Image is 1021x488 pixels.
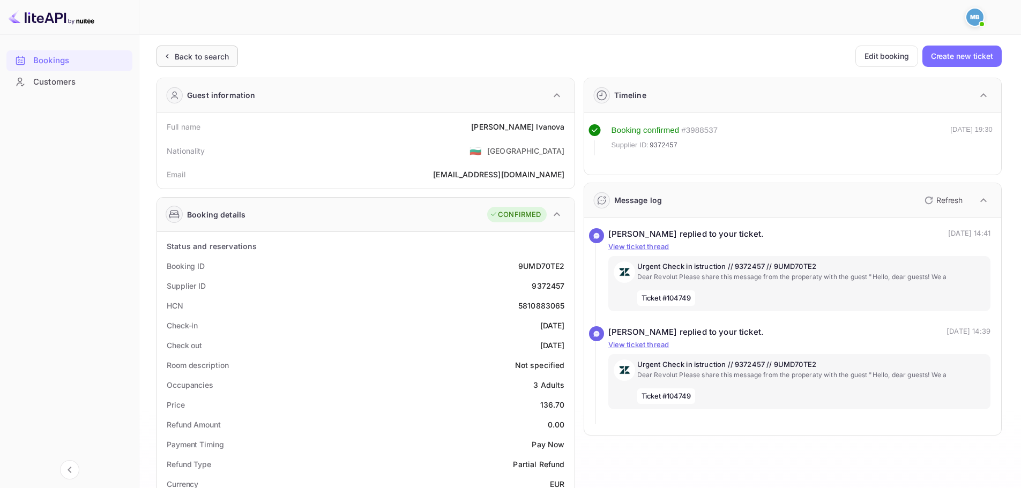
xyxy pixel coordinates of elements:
[532,439,564,450] div: Pay Now
[936,194,963,206] p: Refresh
[548,419,565,430] div: 0.00
[167,399,185,410] div: Price
[187,89,256,101] div: Guest information
[9,9,94,26] img: LiteAPI logo
[540,320,565,331] div: [DATE]
[612,140,649,151] span: Supplier ID:
[433,169,564,180] div: [EMAIL_ADDRESS][DOMAIN_NAME]
[540,340,565,351] div: [DATE]
[6,50,132,71] div: Bookings
[681,124,718,137] div: # 3988537
[167,359,228,371] div: Room description
[922,46,1002,67] button: Create new ticket
[6,50,132,70] a: Bookings
[167,320,198,331] div: Check-in
[637,388,696,404] span: Ticket #104749
[540,399,565,410] div: 136.70
[518,300,565,311] div: 5810883065
[608,228,764,241] div: [PERSON_NAME] replied to your ticket.
[608,242,991,252] p: View ticket thread
[947,326,990,339] p: [DATE] 14:39
[637,261,986,272] p: Urgent Check in istruction // 9372457 // 9UMD70TE2
[515,359,565,371] div: Not specified
[6,72,132,93] div: Customers
[167,300,183,311] div: HCN
[167,280,206,291] div: Supplier ID
[650,140,677,151] span: 9372457
[608,340,991,350] p: View ticket thread
[187,209,245,220] div: Booking details
[167,379,213,391] div: Occupancies
[487,145,565,156] div: [GEOGRAPHIC_DATA]
[637,290,696,306] span: Ticket #104749
[614,261,635,283] img: AwvSTEc2VUhQAAAAAElFTkSuQmCC
[33,55,127,67] div: Bookings
[966,9,983,26] img: Mohcine Belkhir
[167,121,200,132] div: Full name
[60,460,79,479] button: Collapse navigation
[612,124,680,137] div: Booking confirmed
[533,379,564,391] div: 3 Adults
[167,260,205,272] div: Booking ID
[167,419,221,430] div: Refund Amount
[167,439,224,450] div: Payment Timing
[167,169,185,180] div: Email
[167,459,211,470] div: Refund Type
[167,241,257,252] div: Status and reservations
[637,272,986,282] p: Dear Revolut Please share this message from the properaty with the guest "Hello, dear guests! We a
[490,209,541,220] div: CONFIRMED
[608,326,764,339] div: [PERSON_NAME] replied to your ticket.
[167,340,202,351] div: Check out
[518,260,564,272] div: 9UMD70TE2
[532,280,564,291] div: 9372457
[855,46,918,67] button: Edit booking
[471,121,564,132] div: [PERSON_NAME] Ivanova
[469,141,482,160] span: United States
[614,89,646,101] div: Timeline
[918,192,967,209] button: Refresh
[637,359,986,370] p: Urgent Check in istruction // 9372457 // 9UMD70TE2
[6,72,132,92] a: Customers
[950,124,993,155] div: [DATE] 19:30
[33,76,127,88] div: Customers
[614,359,635,381] img: AwvSTEc2VUhQAAAAAElFTkSuQmCC
[175,51,229,62] div: Back to search
[637,370,986,380] p: Dear Revolut Please share this message from the properaty with the guest "Hello, dear guests! We a
[167,145,205,156] div: Nationality
[513,459,564,470] div: Partial Refund
[614,194,662,206] div: Message log
[948,228,990,241] p: [DATE] 14:41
